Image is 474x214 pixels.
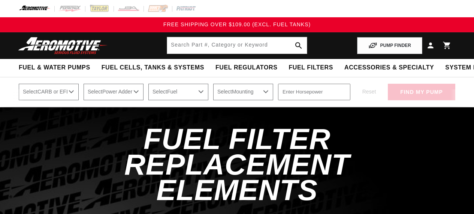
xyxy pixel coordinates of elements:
input: Enter Horsepower [278,84,350,100]
select: Mounting [213,84,273,100]
select: CARB or EFI [19,84,79,100]
img: Aeromotive [16,37,110,54]
summary: Fuel Regulators [210,59,283,77]
span: Accessories & Specialty [344,64,434,72]
button: search button [290,37,307,54]
span: Fuel & Water Pumps [19,64,90,72]
select: Power Adder [84,84,144,100]
input: Search by Part Number, Category or Keyword [167,37,307,54]
span: Fuel Filter Replacement Elements [124,122,350,207]
span: Fuel Cells, Tanks & Systems [102,64,204,72]
summary: Fuel Cells, Tanks & Systems [96,59,210,77]
select: Fuel [148,84,208,100]
span: FREE SHIPPING OVER $109.00 (EXCL. FUEL TANKS) [163,21,311,27]
summary: Fuel & Water Pumps [13,59,96,77]
summary: Fuel Filters [283,59,339,77]
summary: Accessories & Specialty [339,59,440,77]
span: Fuel Filters [289,64,333,72]
button: PUMP FINDER [357,37,422,54]
span: Fuel Regulators [215,64,277,72]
